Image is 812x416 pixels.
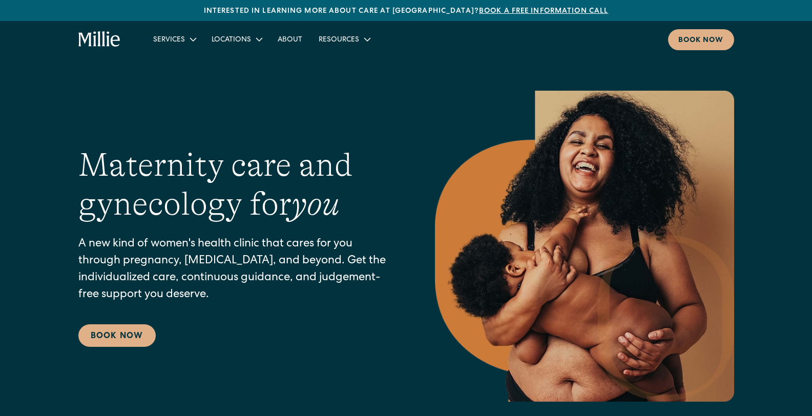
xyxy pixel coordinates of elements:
div: Locations [212,35,251,46]
a: Book Now [78,324,156,347]
a: home [78,31,121,48]
h1: Maternity care and gynecology for [78,145,394,224]
div: Resources [319,35,359,46]
a: Book now [668,29,734,50]
a: Book a free information call [479,8,608,15]
div: Book now [678,35,724,46]
div: Services [153,35,185,46]
img: Smiling mother with her baby in arms, celebrating body positivity and the nurturing bond of postp... [435,91,734,402]
a: About [269,31,310,48]
div: Resources [310,31,378,48]
p: A new kind of women's health clinic that cares for you through pregnancy, [MEDICAL_DATA], and bey... [78,236,394,304]
em: you [292,185,340,222]
div: Services [145,31,203,48]
div: Locations [203,31,269,48]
